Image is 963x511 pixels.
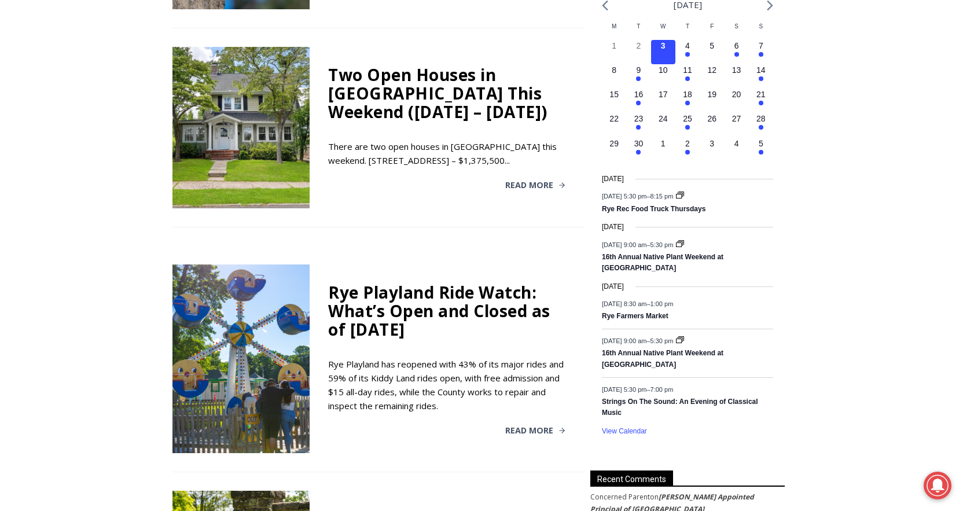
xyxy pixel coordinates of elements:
[602,64,626,89] button: 8
[759,41,763,50] time: 7
[661,139,666,148] time: 1
[685,125,690,130] em: Has events
[732,114,741,123] time: 27
[683,90,692,99] time: 18
[590,492,650,502] span: Concerned Parent
[724,89,748,113] button: 20
[626,40,650,64] button: 2
[278,112,561,144] a: Intern @ [DOMAIN_NAME]
[292,1,547,112] div: "I learned about the history of a place I’d honestly never considered even as a resident of [GEOG...
[700,113,724,137] button: 26
[724,64,748,89] button: 13
[590,470,673,486] span: Recent Comments
[634,139,644,148] time: 30
[759,125,763,130] em: Has events
[637,23,640,30] span: T
[637,41,641,50] time: 2
[675,113,700,137] button: 25 Has events
[660,23,666,30] span: W
[602,337,675,344] time: –
[700,64,724,89] button: 12
[759,52,763,57] em: Has events
[651,89,675,113] button: 17
[732,65,741,75] time: 13
[602,241,646,248] span: [DATE] 9:00 am
[637,65,641,75] time: 9
[626,64,650,89] button: 9 Has events
[602,427,647,436] a: View Calendar
[602,281,624,292] time: [DATE]
[661,41,666,50] time: 3
[700,89,724,113] button: 19
[651,113,675,137] button: 24
[626,89,650,113] button: 16 Has events
[732,90,741,99] time: 20
[685,150,690,155] em: Has events
[303,115,536,141] span: Intern @ [DOMAIN_NAME]
[636,150,641,155] em: Has events
[685,52,690,57] em: Has events
[675,138,700,162] button: 2 Has events
[756,65,766,75] time: 14
[651,138,675,162] button: 1
[724,40,748,64] button: 6 Has events
[505,427,566,435] a: Read More
[602,222,624,233] time: [DATE]
[602,386,646,393] span: [DATE] 5:30 pm
[683,65,692,75] time: 11
[650,193,674,200] span: 8:15 pm
[602,174,624,185] time: [DATE]
[505,181,553,189] span: Read More
[675,64,700,89] button: 11 Has events
[756,90,766,99] time: 21
[119,72,170,138] div: Located at [STREET_ADDRESS][PERSON_NAME]
[602,349,723,369] a: 16th Annual Native Plant Weekend at [GEOGRAPHIC_DATA]
[634,114,644,123] time: 23
[328,357,566,413] div: Rye Playland has reopened with 43% of its major rides and 59% of its Kiddy Land rides open, with ...
[759,139,763,148] time: 5
[3,119,113,163] span: Open Tues. - Sun. [PHONE_NUMBER]
[609,139,619,148] time: 29
[626,113,650,137] button: 23 Has events
[626,138,650,162] button: 30 Has events
[686,23,689,30] span: T
[1,116,116,144] a: Open Tues. - Sun. [PHONE_NUMBER]
[659,65,668,75] time: 10
[602,193,675,200] time: –
[685,139,690,148] time: 2
[612,65,616,75] time: 8
[602,398,758,418] a: Strings On The Sound: An Evening of Classical Music
[602,386,673,393] time: –
[328,283,566,339] div: Rye Playland Ride Watch: What’s Open and Closed as of [DATE]
[602,300,673,307] time: –
[759,101,763,105] em: Has events
[612,23,616,30] span: M
[685,101,690,105] em: Has events
[612,41,616,50] time: 1
[724,22,748,40] div: Saturday
[650,337,674,344] span: 5:30 pm
[650,386,674,393] span: 7:00 pm
[700,138,724,162] button: 3
[328,139,566,167] div: There are two open houses in [GEOGRAPHIC_DATA] this weekend. [STREET_ADDRESS] – $1,375,500...
[675,22,700,40] div: Thursday
[685,41,690,50] time: 4
[651,64,675,89] button: 10
[700,40,724,64] button: 5
[659,90,668,99] time: 17
[651,22,675,40] div: Wednesday
[634,90,644,99] time: 16
[749,64,773,89] button: 14 Has events
[675,89,700,113] button: 18 Has events
[602,241,675,248] time: –
[724,138,748,162] button: 4
[328,65,566,121] div: Two Open Houses in [GEOGRAPHIC_DATA] This Weekend ([DATE] – [DATE])
[602,89,626,113] button: 15
[602,337,646,344] span: [DATE] 9:00 am
[651,40,675,64] button: 3
[749,138,773,162] button: 5 Has events
[710,139,714,148] time: 3
[626,22,650,40] div: Tuesday
[749,40,773,64] button: 7 Has events
[602,40,626,64] button: 1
